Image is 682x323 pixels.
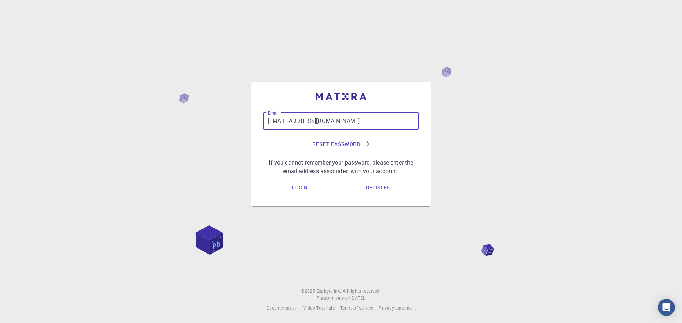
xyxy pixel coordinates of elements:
[343,288,381,295] span: All rights reserved.
[286,181,313,195] a: Login
[266,305,298,312] a: Documentation
[316,288,341,294] span: Exabyte Inc.
[263,135,419,152] button: Reset Password
[303,305,335,312] a: Video Tutorials
[658,299,675,316] div: Open Intercom Messenger
[351,295,366,301] span: [DATE] .
[303,305,335,311] span: Video Tutorials
[379,305,416,311] span: Privacy statement
[316,295,350,302] span: Platform version
[360,181,395,195] a: Register
[340,305,373,311] span: Terms of service
[316,288,341,295] a: Exabyte Inc.
[340,305,373,312] a: Terms of service
[266,305,298,311] span: Documentation
[379,305,416,312] a: Privacy statement
[301,288,316,295] span: © 2025
[351,295,366,302] a: [DATE].
[268,110,279,116] label: Email
[263,158,419,175] p: If you cannot remember your password, please enter the email address associated with your account.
